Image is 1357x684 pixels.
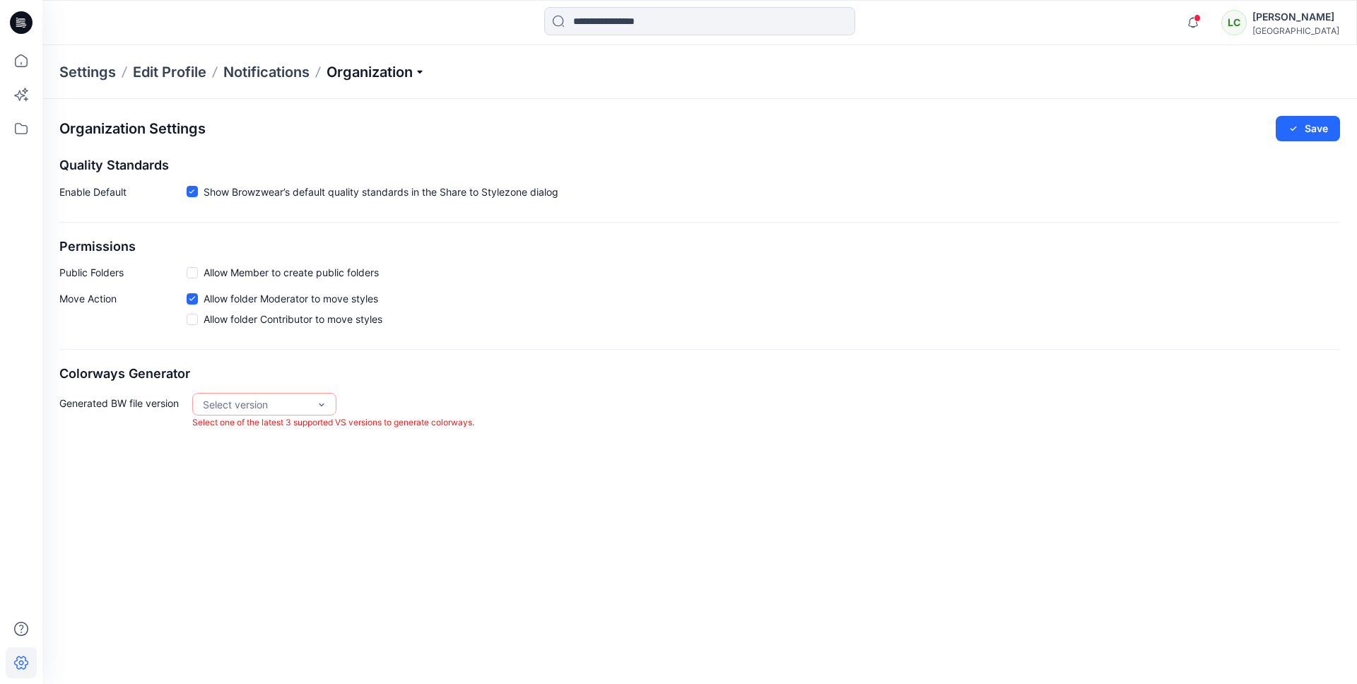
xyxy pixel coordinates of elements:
h2: Organization Settings [59,121,206,137]
div: LC [1221,10,1247,35]
h2: Colorways Generator [59,367,1340,382]
span: Allow Member to create public folders [204,265,379,280]
span: Show Browzwear’s default quality standards in the Share to Stylezone dialog [204,184,558,199]
span: Allow folder Contributor to move styles [204,312,382,326]
h2: Permissions [59,240,1340,254]
h2: Quality Standards [59,158,1340,173]
button: Save [1276,116,1340,141]
div: [PERSON_NAME] [1252,8,1339,25]
a: Notifications [223,62,310,82]
div: Select version [203,397,309,412]
p: Public Folders [59,265,187,280]
span: Allow folder Moderator to move styles [204,291,378,306]
div: [GEOGRAPHIC_DATA] [1252,25,1339,36]
p: Enable Default [59,184,187,205]
p: Move Action [59,291,187,332]
p: Select one of the latest 3 supported VS versions to generate colorways. [192,415,474,430]
p: Generated BW file version [59,393,187,430]
p: Settings [59,62,116,82]
a: Edit Profile [133,62,206,82]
